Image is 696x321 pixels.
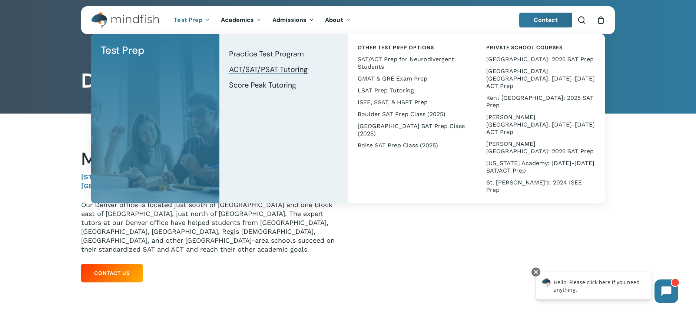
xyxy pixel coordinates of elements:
span: [PERSON_NAME][GEOGRAPHIC_DATA]: [DATE]-[DATE] ACT Prep [486,114,595,135]
a: About [319,17,356,23]
span: [GEOGRAPHIC_DATA] SAT Prep Class (2025) [358,122,465,137]
a: [US_STATE] Academy: [DATE]-[DATE] SAT/ACT Prep [484,157,598,177]
span: St. [PERSON_NAME]’s: 2024 ISEE Prep [486,179,582,193]
span: Test Prep [174,16,202,24]
p: Our Denver office is located just south of [GEOGRAPHIC_DATA] and one block east of [GEOGRAPHIC_DA... [81,200,337,254]
span: [US_STATE] Academy: [DATE]-[DATE] SAT/ACT Prep [486,160,594,174]
span: Private School Courses [486,44,563,51]
header: Main Menu [81,6,615,34]
h1: Denver Office [81,69,614,93]
iframe: Chatbot [528,266,686,311]
span: [PERSON_NAME][GEOGRAPHIC_DATA]: 2025 SAT Prep [486,140,594,155]
a: [GEOGRAPHIC_DATA] SAT Prep Class (2025) [355,120,469,140]
a: Boulder SAT Prep Class (2025) [355,108,469,120]
a: Score Peak Tutoring [227,77,341,93]
a: Academics [215,17,267,23]
span: Score Peak Tutoring [229,80,296,90]
span: ISEE, SSAT, & HSPT Prep [358,99,428,106]
span: [GEOGRAPHIC_DATA] [GEOGRAPHIC_DATA]: [DATE]-[DATE] ACT Prep [486,68,595,89]
a: SAT/ACT Prep for Neurodivergent Students [355,53,469,73]
a: Contact Us [81,264,143,282]
a: Boise SAT Prep Class (2025) [355,140,469,151]
a: LSAT Prep Tutoring [355,85,469,96]
strong: [GEOGRAPHIC_DATA], CO 80206 [81,182,186,190]
a: Contact [519,13,573,27]
a: [GEOGRAPHIC_DATA]: 2025 SAT Prep [484,53,598,65]
a: [PERSON_NAME][GEOGRAPHIC_DATA]: 2025 SAT Prep [484,138,598,157]
span: Admissions [272,16,306,24]
a: Private School Courses [484,42,598,53]
span: Kent [GEOGRAPHIC_DATA]: 2025 SAT Prep [486,94,594,109]
span: ACT/SAT/PSAT Tutoring [229,65,308,74]
span: Practice Test Program [229,49,304,59]
a: GMAT & GRE Exam Prep [355,73,469,85]
span: LSAT Prep Tutoring [358,87,414,94]
a: Test Prep [168,17,215,23]
a: ACT/SAT/PSAT Tutoring [227,62,341,77]
a: Practice Test Program [227,46,341,62]
a: Other Test Prep Options [355,42,469,53]
span: GMAT & GRE Exam Prep [358,75,427,82]
h2: Mindfish Test Prep [81,148,337,170]
span: Academics [221,16,254,24]
span: [GEOGRAPHIC_DATA]: 2025 SAT Prep [486,56,594,63]
span: SAT/ACT Prep for Neurodivergent Students [358,56,454,70]
a: ISEE, SSAT, & HSPT Prep [355,96,469,108]
a: Kent [GEOGRAPHIC_DATA]: 2025 SAT Prep [484,92,598,111]
a: St. [PERSON_NAME]’s: 2024 ISEE Prep [484,177,598,196]
a: Cart [597,16,605,24]
strong: [STREET_ADDRESS] [81,173,146,181]
a: [GEOGRAPHIC_DATA] [GEOGRAPHIC_DATA]: [DATE]-[DATE] ACT Prep [484,65,598,92]
span: Test Prep [101,43,145,57]
span: About [325,16,343,24]
a: Test Prep [99,42,212,59]
span: Contact [534,16,558,24]
span: Contact Us [94,269,130,277]
a: [PERSON_NAME][GEOGRAPHIC_DATA]: [DATE]-[DATE] ACT Prep [484,111,598,138]
span: Boulder SAT Prep Class (2025) [358,111,445,118]
span: Boise SAT Prep Class (2025) [358,142,438,149]
a: Admissions [267,17,319,23]
span: Other Test Prep Options [358,44,434,51]
nav: Main Menu [168,6,356,34]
